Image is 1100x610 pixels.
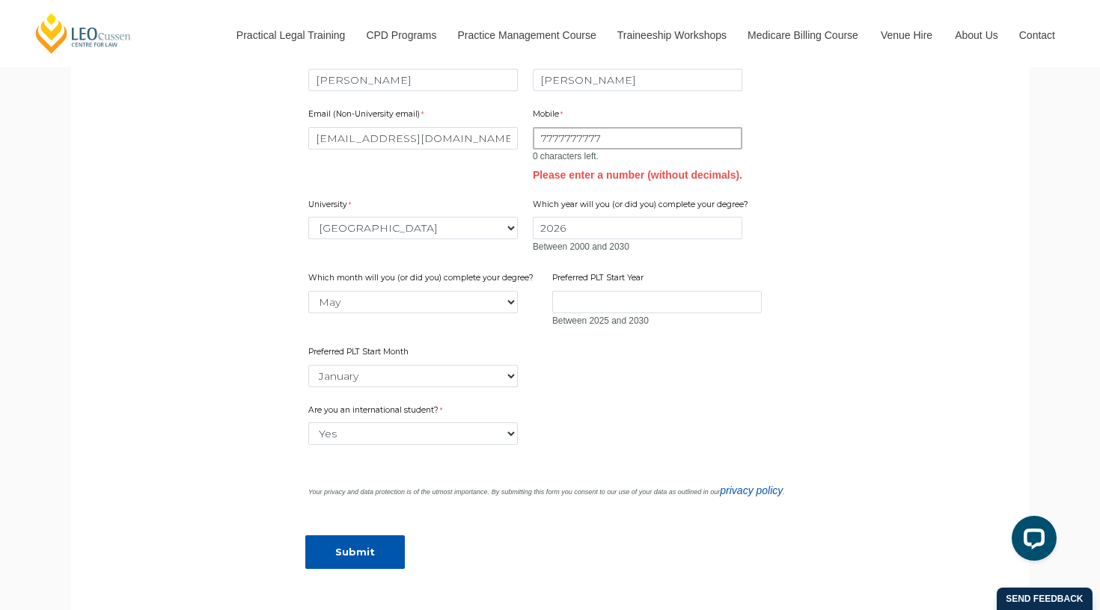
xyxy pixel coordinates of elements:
input: First Name [308,69,518,91]
select: University [308,217,518,239]
input: Which year will you (or did you) complete your degree? [533,217,742,239]
a: privacy policy [720,484,783,496]
a: Medicare Billing Course [736,3,870,67]
a: CPD Programs [355,3,446,67]
label: University [308,199,355,214]
a: [PERSON_NAME] Centre for Law [34,12,133,55]
label: Which month will you (or did you) complete your degree? [308,272,537,287]
label: Email (Non-University email) [308,108,427,123]
a: Contact [1008,3,1066,67]
label: Which year will you (or did you) complete your degree? [533,199,752,214]
label: Preferred PLT Start Year [552,272,647,287]
span: Please enter a number (without decimals). [533,169,742,181]
select: Which month will you (or did you) complete your degree? [308,291,518,313]
a: About Us [944,3,1008,67]
a: Practice Management Course [447,3,606,67]
div: 0 characters left. [533,151,742,162]
select: Preferred PLT Start Month [308,365,518,387]
label: Are you an international student? [308,404,458,419]
input: Email (Non-University email) [308,127,518,150]
input: Preferred PLT Start Year [552,291,762,313]
label: Mobile [533,108,566,123]
iframe: LiveChat chat widget [1000,510,1063,573]
select: Are you an international student? [308,422,518,445]
span: Between 2000 and 2030 [533,241,629,252]
span: Between 2025 and 2030 [552,315,649,326]
input: Surname [533,69,742,91]
a: Venue Hire [870,3,944,67]
a: Traineeship Workshops [606,3,736,67]
i: Your privacy and data protection is of the utmost importance. By submitting this form you consent... [308,488,785,496]
a: Practical Legal Training [225,3,355,67]
input: Mobile [533,127,742,150]
label: Preferred PLT Start Month [308,346,412,361]
input: Submit [305,535,405,569]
